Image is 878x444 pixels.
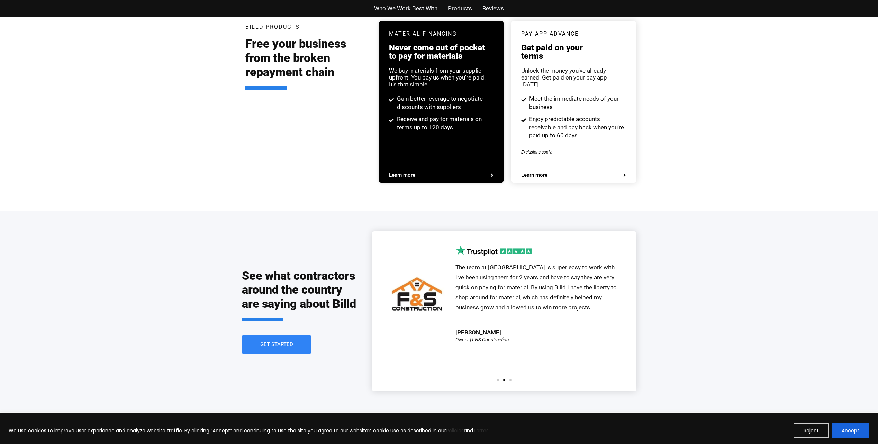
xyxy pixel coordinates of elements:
span: Go to slide 2 [503,379,505,381]
h3: Never come out of pocket to pay for materials [389,44,494,60]
h3: pay app advance [521,31,626,37]
span: Enjoy predictable accounts receivable and pay back when you're paid up to 60 days [527,115,626,140]
h2: Free your business from the broken repayment chain [245,37,369,89]
button: Accept [832,423,869,438]
span: Gain better leverage to negotiate discounts with suppliers [395,95,494,111]
a: Who We Work Best With [374,3,437,13]
span: Exclusions apply. [521,150,552,155]
span: Get Started [260,342,293,347]
a: Reviews [482,3,504,13]
p: We use cookies to improve user experience and analyze website traffic. By clicking “Accept” and c... [9,426,490,435]
div: Owner | FNS Construction [455,337,509,342]
span: Learn more [389,173,415,178]
button: Reject [794,423,829,438]
h3: Material Financing [389,31,494,37]
span: The team at [GEOGRAPHIC_DATA] is super easy to work with. I’ve been using them for 2 years and ha... [455,264,617,311]
h3: Get paid on your terms [521,44,626,60]
h2: See what contractors around the country are saying about Billd [242,269,358,321]
h3: Billd Products [245,24,300,30]
a: Learn more [521,173,626,178]
span: Go to slide 3 [509,379,512,381]
span: Meet the immediate needs of your business [527,95,626,111]
a: Learn more [389,173,494,178]
div: 2 / 3 [382,245,626,372]
a: Products [448,3,472,13]
div: [PERSON_NAME] [455,330,501,335]
a: Policies [446,427,464,434]
div: We buy materials from your supplier upfront. You pay us when you're paid. It's that simple. [389,67,494,88]
div: Unlock the money you've already earned. Get paid on your pay app [DATE]. [521,67,626,88]
a: Terms [473,427,489,434]
span: Go to slide 1 [497,379,499,381]
a: Get Started [242,335,311,354]
span: Learn more [521,173,547,178]
span: Receive and pay for materials on terms up to 120 days [395,115,494,132]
